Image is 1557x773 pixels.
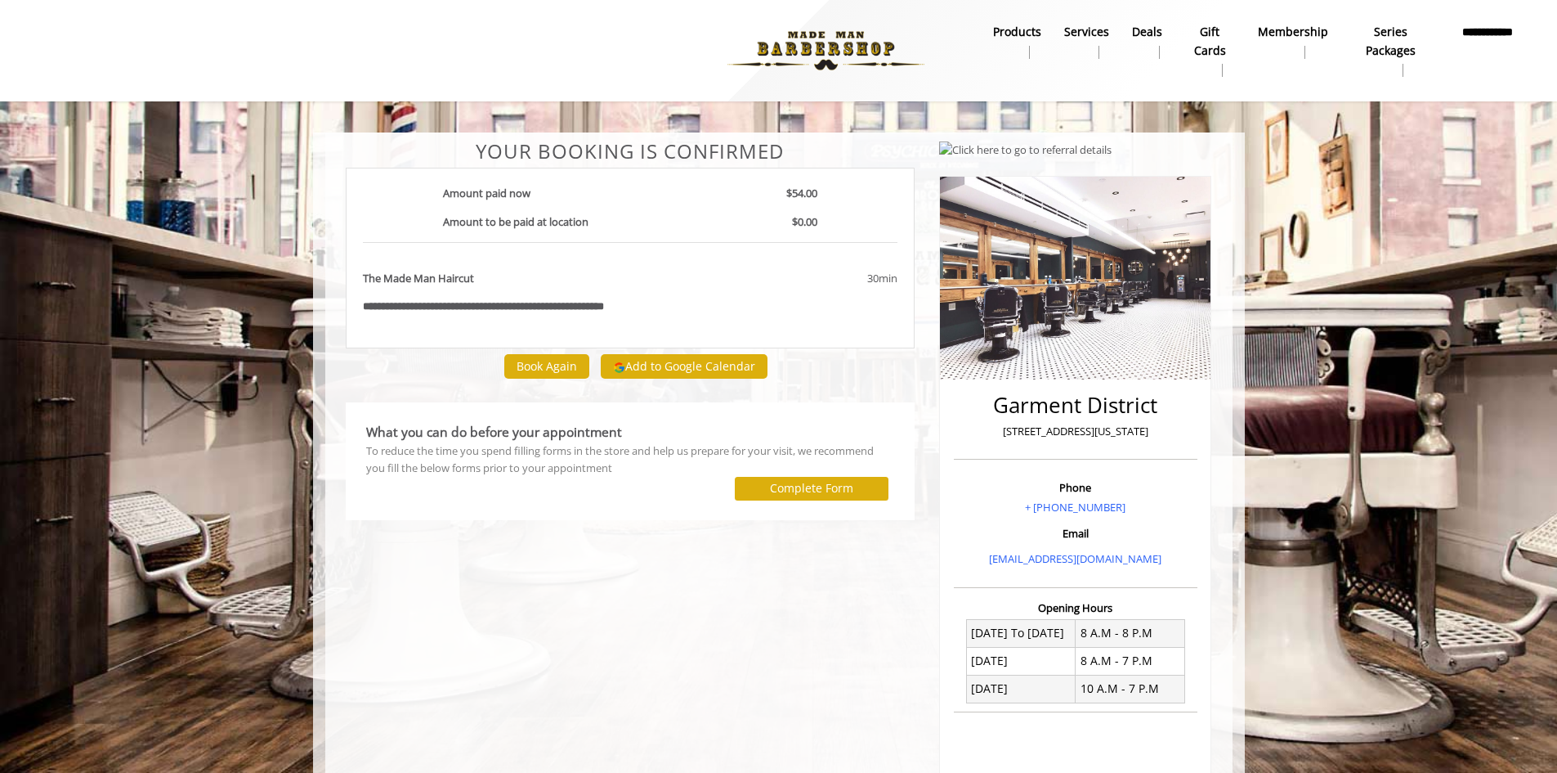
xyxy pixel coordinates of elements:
[735,477,888,501] button: Complete Form
[346,141,915,162] center: Your Booking is confirmed
[993,23,1041,41] b: products
[1076,619,1185,647] td: 8 A.M - 8 P.M
[958,423,1193,440] p: [STREET_ADDRESS][US_STATE]
[1246,20,1340,63] a: MembershipMembership
[792,214,817,229] b: $0.00
[1185,23,1235,60] b: gift cards
[966,676,1076,703] td: [DATE]
[1121,20,1174,63] a: DealsDeals
[1076,676,1185,703] td: 10 A.M - 7 P.M
[958,528,1193,539] h3: Email
[1174,20,1246,81] a: Gift cardsgift cards
[363,270,474,287] b: The Made Man Haircut
[366,443,895,477] div: To reduce the time you spend filling forms in the store and help us prepare for your visit, we re...
[786,186,817,200] b: $54.00
[1025,500,1125,515] a: + [PHONE_NUMBER]
[1132,23,1162,41] b: Deals
[770,482,853,495] label: Complete Form
[958,393,1193,417] h2: Garment District
[736,270,897,287] div: 30min
[1053,20,1121,63] a: ServicesServices
[1064,23,1109,41] b: Services
[601,354,767,379] button: Add to Google Calendar
[1340,20,1442,81] a: Series packagesSeries packages
[958,482,1193,493] h3: Phone
[982,20,1053,63] a: Productsproducts
[1351,23,1430,60] b: Series packages
[1076,647,1185,675] td: 8 A.M - 7 P.M
[989,551,1161,566] a: [EMAIL_ADDRESS][DOMAIN_NAME]
[939,142,1112,159] img: Click here to go to referral details
[966,619,1076,647] td: [DATE] To [DATE]
[714,6,938,96] img: Made Man Barbershop logo
[966,647,1076,675] td: [DATE]
[504,354,589,378] button: Book Again
[1258,23,1328,41] b: Membership
[954,602,1197,613] h3: Opening Hours
[366,423,622,441] b: What you can do before your appointment
[443,214,588,229] b: Amount to be paid at location
[443,186,530,200] b: Amount paid now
